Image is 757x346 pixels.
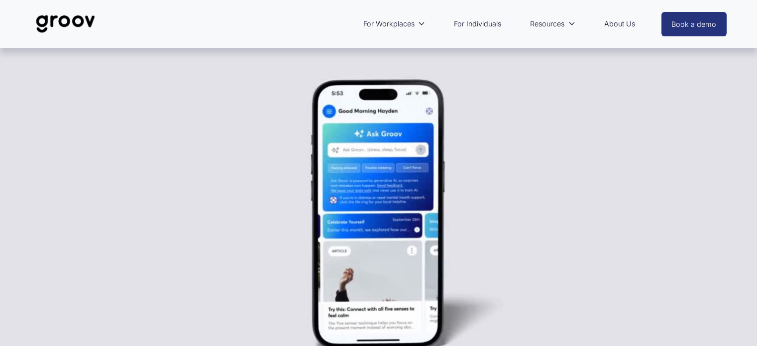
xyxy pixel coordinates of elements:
a: About Us [599,12,640,35]
a: folder dropdown [525,12,580,35]
a: For Individuals [449,12,506,35]
span: For Workplaces [363,17,415,30]
a: Book a demo [661,12,727,36]
span: Resources [530,17,564,30]
a: folder dropdown [358,12,431,35]
img: Groov | Unlock Human Potential at Work and in Life [30,7,101,40]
